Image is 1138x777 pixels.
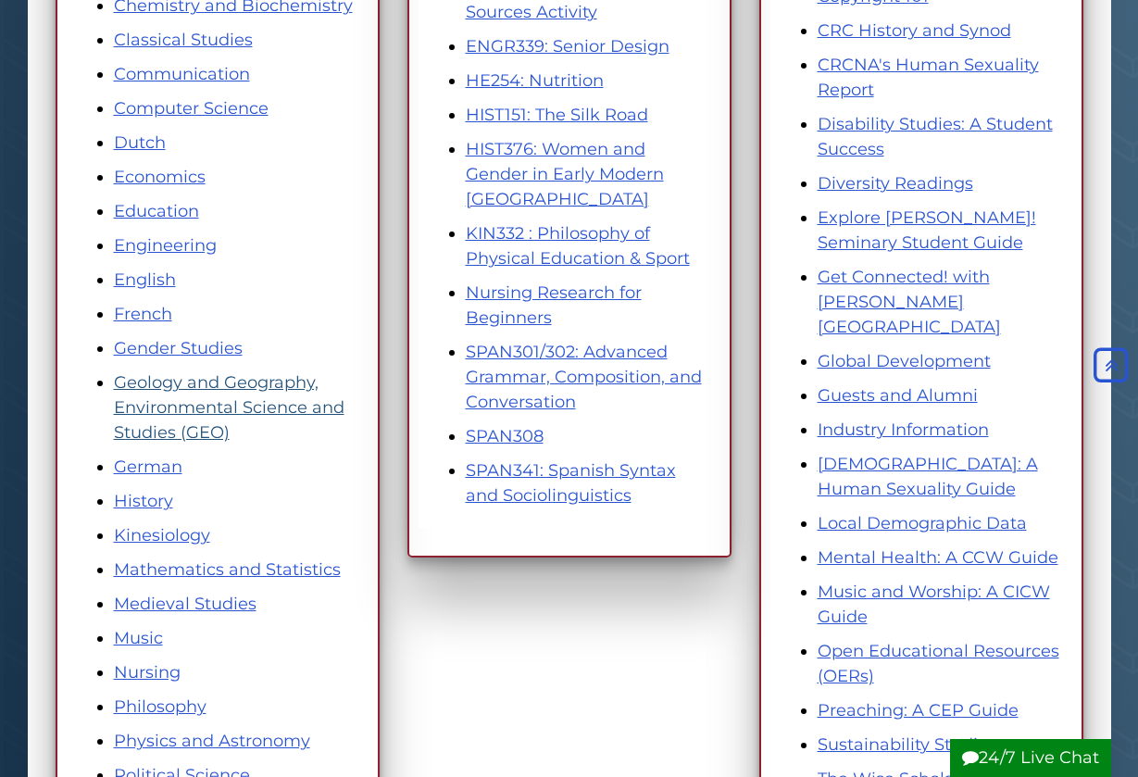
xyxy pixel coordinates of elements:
[114,98,269,119] a: Computer Science
[466,282,642,328] a: Nursing Research for Beginners
[1089,355,1133,375] a: Back to Top
[818,267,1001,337] a: Get Connected! with [PERSON_NAME][GEOGRAPHIC_DATA]
[818,513,1027,533] a: Local Demographic Data
[114,235,217,256] a: Engineering
[114,30,253,50] a: Classical Studies
[818,420,989,440] a: Industry Information
[114,132,166,153] a: Dutch
[466,426,544,446] a: SPAN308
[466,139,664,209] a: HIST376: Women and Gender in Early Modern [GEOGRAPHIC_DATA]
[466,70,604,91] a: HE254: Nutrition
[818,641,1059,686] a: Open Educational Resources (OERs)
[818,734,996,755] a: Sustainability Studies
[818,55,1039,100] a: CRCNA's Human Sexuality Report
[114,628,163,648] a: Music
[818,114,1053,159] a: Disability Studies: A Student Success
[818,547,1058,568] a: Mental Health: A CCW Guide
[818,582,1050,627] a: Music and Worship: A CICW Guide
[818,351,991,371] a: Global Development
[114,201,199,221] a: Education
[818,454,1038,499] a: [DEMOGRAPHIC_DATA]: A Human Sexuality Guide
[114,457,182,477] a: German
[114,64,250,84] a: Communication
[114,696,206,717] a: Philosophy
[114,304,172,324] a: French
[466,460,676,506] a: SPAN341: Spanish Syntax and Sociolinguistics
[114,559,341,580] a: Mathematics and Statistics
[114,525,210,545] a: Kinesiology
[114,731,310,751] a: Physics and Astronomy
[114,594,256,614] a: Medieval Studies
[818,207,1036,253] a: Explore [PERSON_NAME]! Seminary Student Guide
[466,105,648,125] a: HIST151: The Silk Road
[114,269,176,290] a: English
[114,372,344,443] a: Geology and Geography, Environmental Science and Studies (GEO)
[818,385,978,406] a: Guests and Alumni
[114,491,173,511] a: History
[818,173,973,194] a: Diversity Readings
[114,662,181,683] a: Nursing
[818,20,1011,41] a: CRC History and Synod
[950,739,1111,777] button: 24/7 Live Chat
[818,700,1019,721] a: Preaching: A CEP Guide
[466,36,669,56] a: ENGR339: Senior Design
[114,338,243,358] a: Gender Studies
[114,167,206,187] a: Economics
[466,342,702,412] a: SPAN301/302: Advanced Grammar, Composition, and Conversation
[466,223,690,269] a: KIN332 : Philosophy of Physical Education & Sport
